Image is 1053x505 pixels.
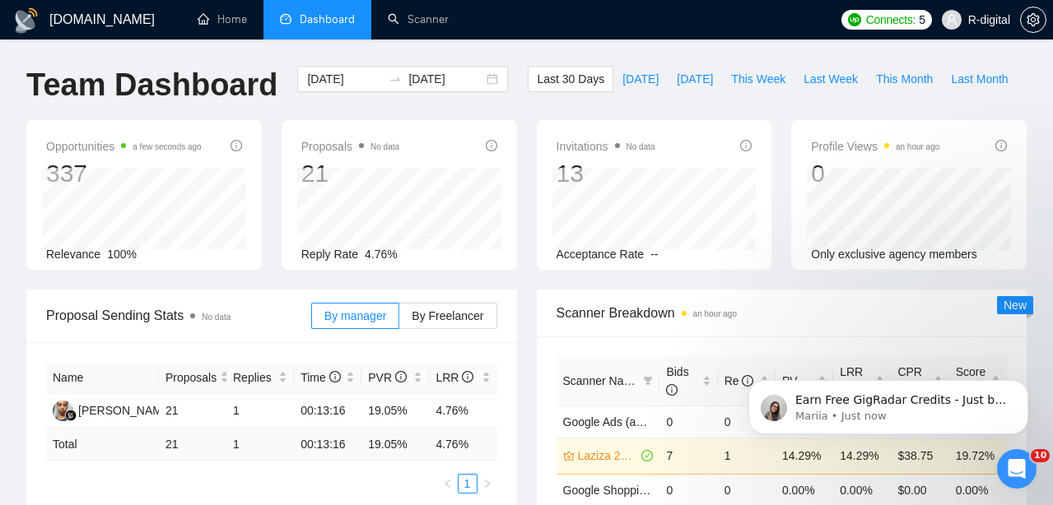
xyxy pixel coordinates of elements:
[557,137,655,156] span: Invitations
[718,438,776,474] td: 1
[46,158,202,189] div: 337
[388,12,449,26] a: searchScanner
[627,142,655,151] span: No data
[1020,13,1046,26] a: setting
[722,66,794,92] button: This Week
[1004,299,1027,312] span: New
[731,70,785,88] span: This Week
[202,313,231,322] span: No data
[133,142,201,151] time: a few seconds ago
[13,7,40,34] img: logo
[613,66,668,92] button: [DATE]
[946,14,957,25] span: user
[301,248,358,261] span: Reply Rate
[693,309,737,318] time: an hour ago
[438,474,458,493] li: Previous Page
[198,12,247,26] a: homeHome
[65,410,77,421] img: gigradar-bm.png
[997,449,1037,489] iframe: Intercom live chat
[26,66,277,104] h1: Team Dashboard
[563,374,640,387] span: Scanner Name
[429,394,496,429] td: 4.76%
[557,303,1008,323] span: Scanner Breakdown
[301,371,340,384] span: Time
[563,450,575,461] span: crown
[443,479,453,489] span: left
[1021,13,1046,26] span: setting
[896,142,939,151] time: an hour ago
[226,362,294,394] th: Replies
[46,137,202,156] span: Opportunities
[794,66,867,92] button: Last Week
[650,248,658,261] span: --
[811,248,977,261] span: Only exclusive agency members
[231,140,242,151] span: info-circle
[361,394,429,429] td: 19.05%
[438,474,458,493] button: left
[226,429,294,461] td: 1
[659,405,717,438] td: 0
[159,429,226,461] td: 21
[78,401,173,419] div: [PERSON_NAME]
[482,479,492,489] span: right
[666,365,688,396] span: Bids
[280,13,291,25] span: dashboard
[300,12,355,26] span: Dashboard
[46,362,159,394] th: Name
[46,305,311,326] span: Proposal Sending Stats
[165,368,217,387] span: Proposals
[436,371,473,384] span: LRR
[666,384,678,396] span: info-circle
[226,394,294,429] td: 1
[307,70,382,88] input: Start date
[537,70,604,88] span: Last 30 Days
[876,70,933,88] span: This Month
[557,158,655,189] div: 13
[1031,449,1050,462] span: 10
[46,429,159,461] td: Total
[294,429,361,461] td: 00:13:16
[370,142,399,151] span: No data
[46,248,100,261] span: Relevance
[486,140,497,151] span: info-circle
[848,13,861,26] img: upwork-logo.png
[640,368,656,393] span: filter
[53,401,73,421] img: YA
[811,137,939,156] span: Profile Views
[724,345,1053,461] iframe: Intercom notifications message
[919,11,925,29] span: 5
[361,429,429,461] td: 19.05 %
[528,66,613,92] button: Last 30 Days
[389,72,402,86] span: to
[951,70,1008,88] span: Last Month
[740,140,752,151] span: info-circle
[659,438,717,474] td: 7
[233,368,275,387] span: Replies
[643,376,653,386] span: filter
[107,248,137,261] span: 100%
[329,371,341,382] span: info-circle
[995,140,1007,151] span: info-circle
[942,66,1017,92] button: Last Month
[324,309,386,322] span: By manager
[622,70,659,88] span: [DATE]
[641,450,653,461] span: check-circle
[301,158,399,189] div: 21
[365,248,398,261] span: 4.76%
[867,66,942,92] button: This Month
[458,474,478,493] li: 1
[578,447,639,465] a: Laziza 2025 + [GEOGRAPHIC_DATA], [GEOGRAPHIC_DATA], [GEOGRAPHIC_DATA]
[368,371,407,384] span: PVR
[395,371,407,382] span: info-circle
[462,371,473,382] span: info-circle
[804,70,858,88] span: Last Week
[301,137,399,156] span: Proposals
[389,72,402,86] span: swap-right
[866,11,916,29] span: Connects:
[294,394,361,429] td: 00:13:16
[668,66,722,92] button: [DATE]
